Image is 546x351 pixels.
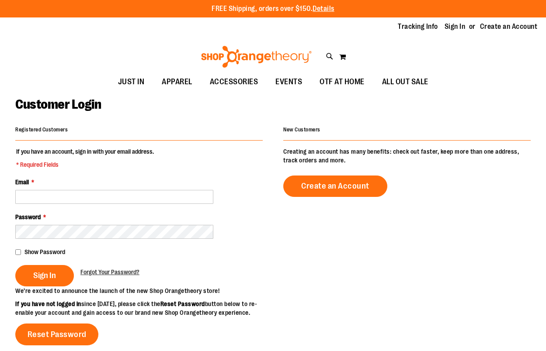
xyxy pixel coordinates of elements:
[118,72,145,92] span: JUST IN
[15,286,273,295] p: We’re excited to announce the launch of the new Shop Orangetheory store!
[160,300,205,307] strong: Reset Password
[80,268,139,275] span: Forgot Your Password?
[24,248,65,255] span: Show Password
[15,265,74,286] button: Sign In
[212,4,334,14] p: FREE Shipping, orders over $150.
[210,72,258,92] span: ACCESSORIES
[80,268,139,276] a: Forgot Your Password?
[15,323,98,345] a: Reset Password
[283,147,531,165] p: Creating an account has many benefits: check out faster, keep more than one address, track orders...
[15,147,155,169] legend: If you have an account, sign in with your email address.
[283,127,320,133] strong: New Customers
[200,46,313,68] img: Shop Orangetheory
[275,72,302,92] span: EVENTS
[480,22,538,31] a: Create an Account
[382,72,428,92] span: ALL OUT SALE
[33,271,56,280] span: Sign In
[301,181,369,191] span: Create an Account
[313,5,334,13] a: Details
[28,330,87,339] span: Reset Password
[15,299,273,317] p: since [DATE], please click the button below to re-enable your account and gain access to our bran...
[162,72,192,92] span: APPAREL
[15,213,41,220] span: Password
[445,22,466,31] a: Sign In
[398,22,438,31] a: Tracking Info
[15,179,29,186] span: Email
[15,97,101,112] span: Customer Login
[320,72,365,92] span: OTF AT HOME
[16,160,154,169] span: * Required Fields
[15,127,68,133] strong: Registered Customers
[15,300,81,307] strong: If you have not logged in
[283,175,387,197] a: Create an Account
